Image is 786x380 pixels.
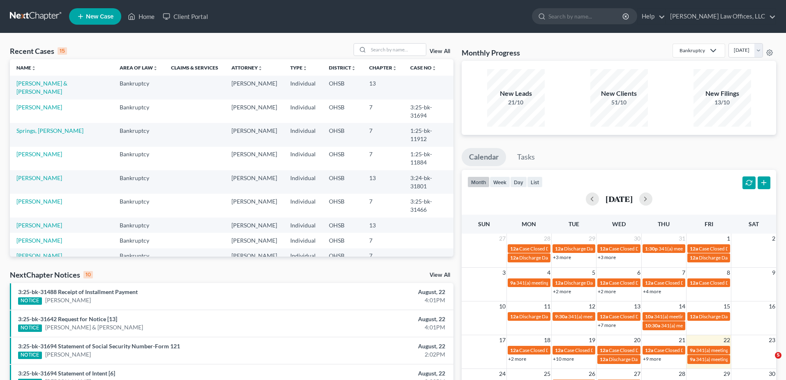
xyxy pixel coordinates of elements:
[678,369,686,379] span: 28
[699,246,783,252] span: Case Closed Date for [PERSON_NAME]
[16,80,67,95] a: [PERSON_NAME] & [PERSON_NAME]
[699,280,783,286] span: Case Closed Date for [PERSON_NAME]
[164,59,225,76] th: Claims & Services
[18,297,42,305] div: NOTICE
[487,89,545,98] div: New Leads
[430,272,450,278] a: View All
[284,218,322,233] td: Individual
[600,280,608,286] span: 12a
[699,313,779,320] span: Discharge Date for [PERSON_NAME]
[661,322,740,329] span: 341(a) meeting for [PERSON_NAME]
[771,234,776,243] span: 2
[225,218,284,233] td: [PERSON_NAME]
[487,98,545,107] div: 21/10
[510,255,518,261] span: 12a
[16,65,36,71] a: Nameunfold_more
[258,66,263,71] i: unfold_more
[555,280,563,286] span: 12a
[18,370,115,377] a: 3:25-bk-31694 Statement of Intent [6]
[498,234,506,243] span: 27
[598,322,616,328] a: +7 more
[666,9,776,24] a: [PERSON_NAME] Law Offices, LLC
[363,194,404,217] td: 7
[329,65,356,71] a: Districtunfold_more
[16,151,62,158] a: [PERSON_NAME]
[18,315,117,322] a: 3:25-bk-31642 Request for Notice [13]
[113,194,164,217] td: Bankruptcy
[308,315,445,323] div: August, 22
[645,280,653,286] span: 12a
[690,313,698,320] span: 12a
[749,220,759,227] span: Sat
[498,335,506,345] span: 17
[10,270,93,280] div: NextChapter Notices
[113,248,164,264] td: Bankruptcy
[308,369,445,378] div: August, 22
[638,9,665,24] a: Help
[308,342,445,350] div: August, 22
[363,76,404,99] td: 13
[659,246,738,252] span: 341(a) meeting for [PERSON_NAME]
[690,347,695,353] span: 9a
[726,268,731,278] span: 8
[363,100,404,123] td: 7
[690,255,698,261] span: 12a
[308,350,445,359] div: 2:02PM
[510,280,516,286] span: 9a
[351,66,356,71] i: unfold_more
[225,170,284,194] td: [PERSON_NAME]
[678,301,686,311] span: 14
[16,252,62,259] a: [PERSON_NAME]
[322,248,363,264] td: OHSB
[645,246,658,252] span: 1:30p
[467,176,490,188] button: month
[588,369,596,379] span: 26
[519,246,603,252] span: Case Closed Date for [PERSON_NAME]
[462,48,520,58] h3: Monthly Progress
[308,288,445,296] div: August, 22
[519,347,603,353] span: Case Closed Date for [PERSON_NAME]
[636,268,641,278] span: 6
[606,195,633,203] h2: [DATE]
[510,148,542,166] a: Tasks
[404,170,453,194] td: 3:24-bk-31801
[588,335,596,345] span: 19
[16,174,62,181] a: [PERSON_NAME]
[633,234,641,243] span: 30
[490,176,510,188] button: week
[609,246,736,252] span: Case Closed Date for [PERSON_NAME] & [PERSON_NAME]
[363,170,404,194] td: 13
[588,301,596,311] span: 12
[519,255,643,261] span: Discharge Date for [PERSON_NAME] & [PERSON_NAME]
[404,147,453,170] td: 1:25-bk-11884
[18,288,138,295] a: 3:25-bk-31488 Receipt of Installment Payment
[600,313,608,320] span: 12a
[508,356,526,362] a: +2 more
[555,246,563,252] span: 12a
[555,313,567,320] span: 9:30a
[83,271,93,278] div: 10
[10,46,67,56] div: Recent Cases
[16,237,62,244] a: [PERSON_NAME]
[553,254,571,260] a: +3 more
[124,9,159,24] a: Home
[645,347,653,353] span: 12a
[231,65,263,71] a: Attorneyunfold_more
[510,347,518,353] span: 12a
[723,369,731,379] span: 29
[645,313,653,320] span: 10a
[726,234,731,243] span: 1
[600,246,608,252] span: 12a
[609,280,693,286] span: Case Closed Date for [PERSON_NAME]
[548,9,624,24] input: Search by name...
[553,288,571,294] a: +2 more
[775,352,781,359] span: 5
[705,220,713,227] span: Fri
[322,147,363,170] td: OHSB
[225,194,284,217] td: [PERSON_NAME]
[654,313,733,320] span: 341(a) meeting for [PERSON_NAME]
[694,89,751,98] div: New Filings
[654,280,781,286] span: Case Closed Date for [PERSON_NAME] & [PERSON_NAME]
[290,65,307,71] a: Typeunfold_more
[45,350,91,359] a: [PERSON_NAME]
